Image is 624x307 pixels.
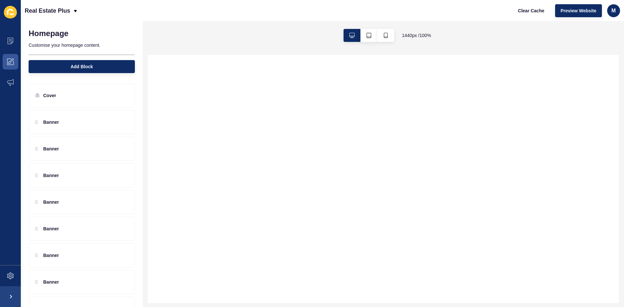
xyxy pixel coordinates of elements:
[513,4,550,17] button: Clear Cache
[71,63,93,70] span: Add Block
[43,279,59,285] p: Banner
[561,7,596,14] span: Preview Website
[25,3,70,19] p: Real Estate Plus
[518,7,544,14] span: Clear Cache
[43,172,59,179] p: Banner
[43,252,59,259] p: Banner
[402,32,431,39] span: 1440 px / 100 %
[555,4,602,17] button: Preview Website
[43,92,56,99] p: Cover
[43,119,59,125] p: Banner
[43,199,59,205] p: Banner
[43,146,59,152] p: Banner
[43,225,59,232] p: Banner
[29,29,69,38] h1: Homepage
[611,7,616,14] span: m
[29,60,135,73] button: Add Block
[29,38,135,52] p: Customise your homepage content.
